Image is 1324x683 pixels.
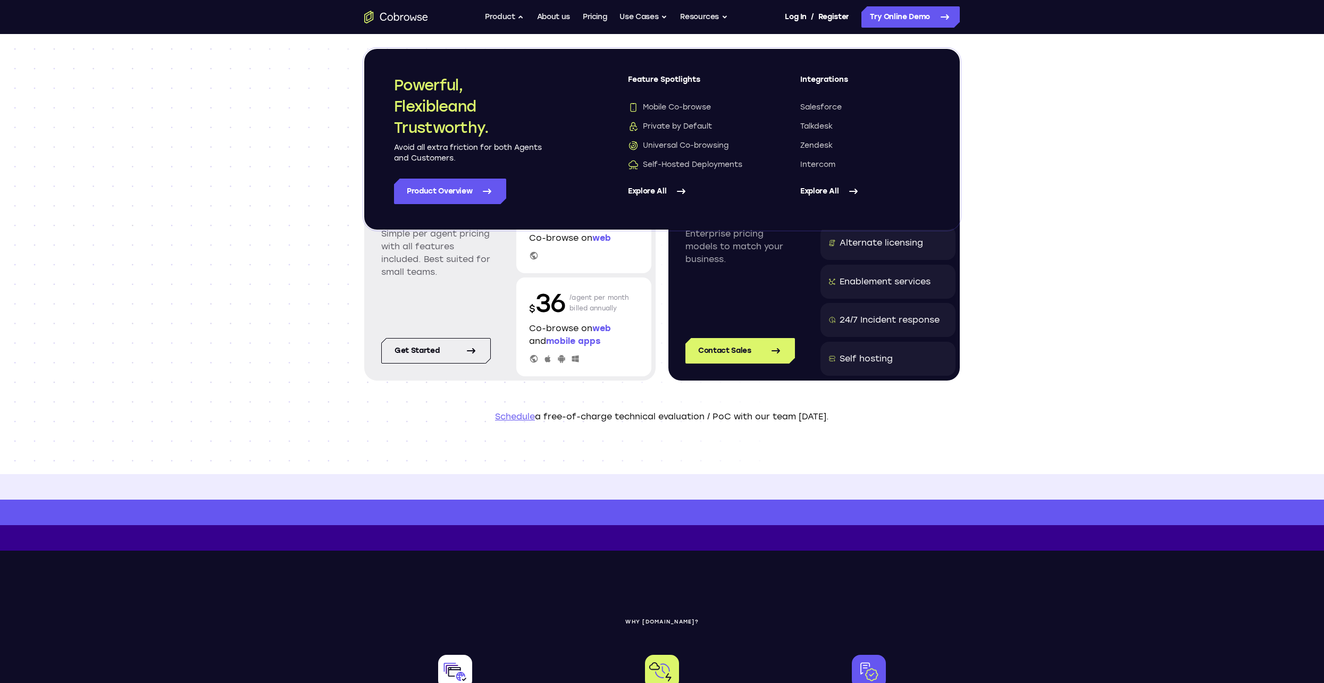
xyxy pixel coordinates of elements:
[628,121,758,132] a: Private by DefaultPrivate by Default
[861,6,960,28] a: Try Online Demo
[628,140,728,151] span: Universal Co-browsing
[569,286,629,320] p: /agent per month billed annually
[495,411,535,421] a: Schedule
[394,179,506,204] a: Product Overview
[628,102,758,113] a: Mobile Co-browseMobile Co-browse
[800,74,930,94] span: Integrations
[628,179,758,204] a: Explore All
[811,11,814,23] span: /
[628,159,742,170] span: Self-Hosted Deployments
[785,6,806,28] a: Log In
[529,232,639,244] p: Co-browse on
[546,336,600,346] span: mobile apps
[840,352,893,365] div: Self hosting
[583,6,607,28] a: Pricing
[592,233,611,243] span: web
[537,6,570,28] a: About us
[800,159,835,170] span: Intercom
[800,102,930,113] a: Salesforce
[485,6,524,28] button: Product
[628,74,758,94] span: Feature Spotlights
[685,338,795,364] a: Contact Sales
[800,140,930,151] a: Zendesk
[800,179,930,204] a: Explore All
[381,338,491,364] a: Get started
[628,102,711,113] span: Mobile Co-browse
[628,159,639,170] img: Self-Hosted Deployments
[381,227,491,279] p: Simple per agent pricing with all features included. Best suited for small teams.
[840,275,931,288] div: Enablement services
[529,322,639,348] p: Co-browse on and
[800,102,842,113] span: Salesforce
[364,11,428,23] a: Go to the home page
[628,140,758,151] a: Universal Co-browsingUniversal Co-browsing
[364,619,960,625] p: WHY [DOMAIN_NAME]?
[628,121,712,132] span: Private by Default
[680,6,728,28] button: Resources
[619,6,667,28] button: Use Cases
[800,121,833,132] span: Talkdesk
[628,121,639,132] img: Private by Default
[628,102,639,113] img: Mobile Co-browse
[628,159,758,170] a: Self-Hosted DeploymentsSelf-Hosted Deployments
[394,142,543,164] p: Avoid all extra friction for both Agents and Customers.
[800,159,930,170] a: Intercom
[800,140,833,151] span: Zendesk
[592,323,611,333] span: web
[818,6,849,28] a: Register
[685,227,795,266] p: Enterprise pricing models to match your business.
[364,410,960,423] p: a free-of-charge technical evaluation / PoC with our team [DATE].
[394,74,543,138] h2: Powerful, Flexible and Trustworthy.
[800,121,930,132] a: Talkdesk
[529,303,535,315] span: $
[840,237,923,249] div: Alternate licensing
[628,140,639,151] img: Universal Co-browsing
[529,286,565,320] p: 36
[840,314,940,326] div: 24/7 Incident response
